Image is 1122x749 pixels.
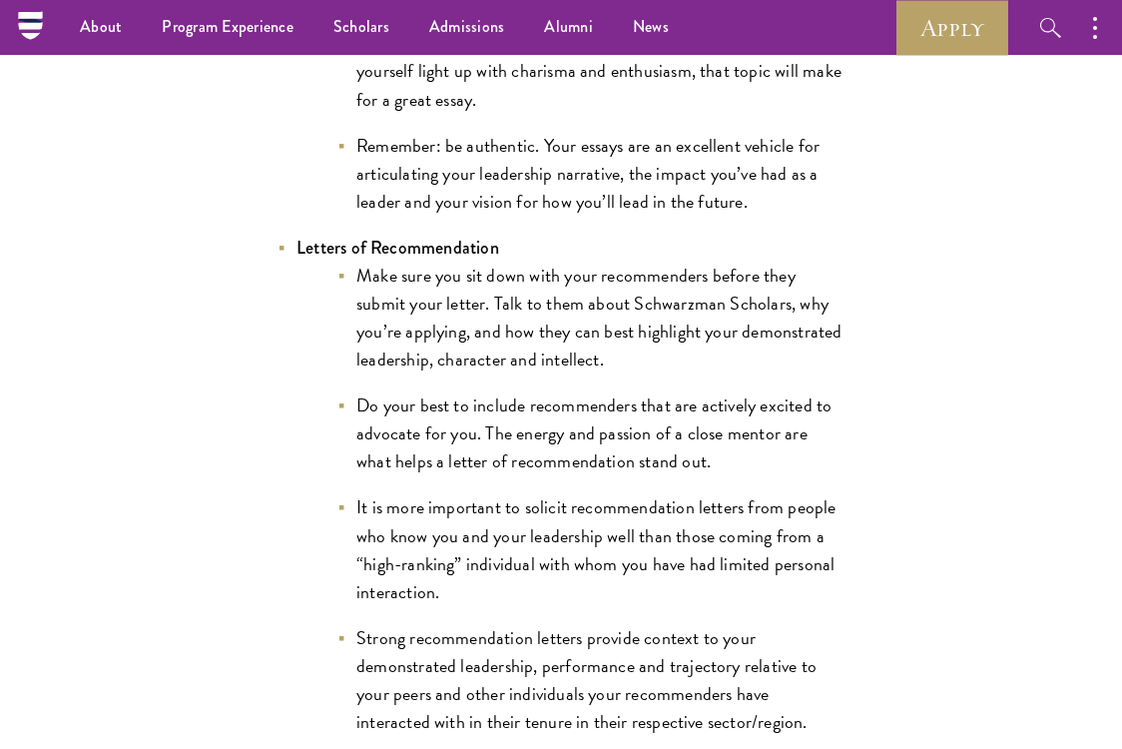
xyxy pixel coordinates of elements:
li: Remember: be authentic. Your essays are an excellent vehicle for articulating your leadership nar... [336,132,845,216]
li: Make sure you sit down with your recommenders before they submit your letter. Talk to them about ... [336,262,845,374]
li: It is more important to solicit recommendation letters from people who know you and your leadersh... [336,493,845,605]
li: Strong recommendation letters provide context to your demonstrated leadership, performance and tr... [336,624,845,736]
strong: Letters of Recommendation [296,235,499,261]
li: Do your best to include recommenders that are actively excited to advocate for you. The energy an... [336,391,845,475]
